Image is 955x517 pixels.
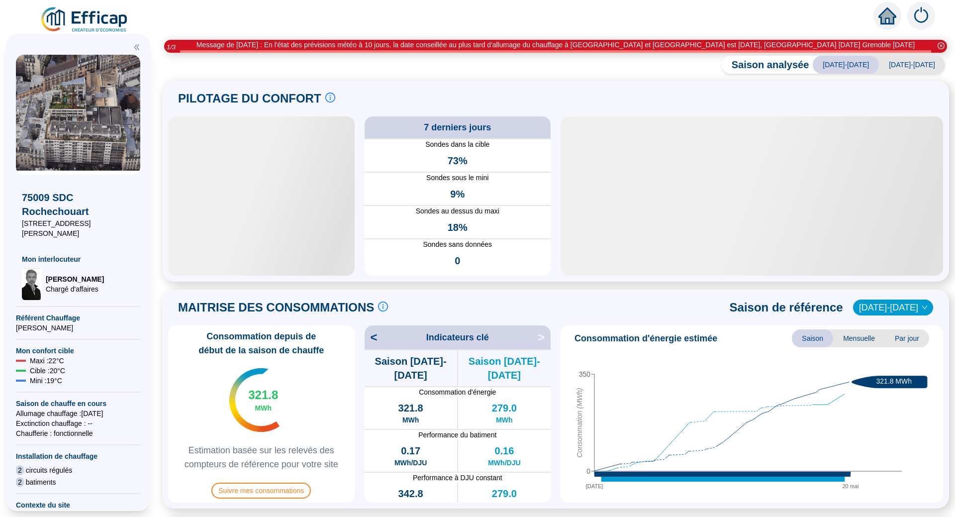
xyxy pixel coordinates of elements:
[172,329,351,357] span: Consommation depuis de début de la saison de chauffe
[365,354,457,382] span: Saison [DATE]-[DATE]
[178,300,374,315] span: MAITRISE DES CONSOMMATIONS
[196,40,915,50] div: Message de [DATE] : En l'état des prévisions météo à 10 jours, la date conseillée au plus tard d'...
[365,239,551,250] span: Sondes sans données
[792,329,833,347] span: Saison
[813,56,879,74] span: [DATE]-[DATE]
[365,139,551,150] span: Sondes dans la cible
[30,376,62,386] span: Mini : 19 °C
[730,300,843,315] span: Saison de référence
[496,415,512,425] span: MWh
[133,44,140,51] span: double-left
[579,370,591,378] tspan: 350
[365,329,378,345] span: <
[255,403,272,413] span: MWh
[494,444,514,458] span: 0.16
[16,500,140,510] span: Contexte du site
[833,329,885,347] span: Mensuelle
[16,323,140,333] span: [PERSON_NAME]
[46,284,104,294] span: Chargé d'affaires
[401,444,420,458] span: 0.17
[492,487,517,501] span: 279.0
[879,56,945,74] span: [DATE]-[DATE]
[22,191,134,218] span: 75009 SDC Rochechouart
[586,467,590,475] tspan: 0
[398,487,423,501] span: 342.8
[16,477,24,487] span: 2
[365,473,551,483] span: Performance à DJU constant
[30,366,65,376] span: Cible : 20 °C
[172,443,351,471] span: Estimation basée sur les relevés des compteurs de référence pour votre site
[458,354,551,382] span: Saison [DATE]-[DATE]
[16,399,140,409] span: Saison de chauffe en cours
[167,43,176,51] i: 1 / 3
[16,418,140,428] span: Exctinction chauffage : --
[538,329,551,345] span: >
[907,2,935,30] img: alerts
[26,465,72,475] span: circuits régulés
[365,430,551,440] span: Performance du batiment
[876,377,912,385] text: 321.8 MWh
[248,387,278,403] span: 321.8
[46,274,104,284] span: [PERSON_NAME]
[496,501,512,511] span: MWh
[22,218,134,238] span: [STREET_ADDRESS][PERSON_NAME]
[426,330,489,344] span: Indicateurs clé
[922,305,928,310] span: down
[365,206,551,216] span: Sondes au dessus du maxi
[455,254,460,268] span: 0
[402,415,419,425] span: MWh
[842,483,859,489] tspan: 20 mai
[16,409,140,418] span: Allumage chauffage : [DATE]
[878,7,896,25] span: home
[16,428,140,438] span: Chaufferie : fonctionnelle
[398,401,423,415] span: 321.8
[424,120,491,134] span: 7 derniers jours
[16,313,140,323] span: Référent Chauffage
[574,331,717,345] span: Consommation d'énergie estimée
[22,268,42,300] img: Chargé d'affaires
[450,187,465,201] span: 9%
[448,220,468,234] span: 18%
[16,451,140,461] span: Installation de chauffage
[22,254,134,264] span: Mon interlocuteur
[378,302,388,311] span: info-circle
[448,154,468,168] span: 73%
[365,387,551,397] span: Consommation d'énergie
[575,388,583,457] tspan: Consommation (MWh)
[30,356,64,366] span: Maxi : 22 °C
[492,401,517,415] span: 279.0
[488,458,520,468] span: MWh/DJU
[211,483,311,499] span: Suivre mes consommations
[938,42,945,49] span: close-circle
[365,173,551,183] span: Sondes sous le mini
[394,458,427,468] span: MWh/DJU
[586,483,603,489] tspan: [DATE]
[885,329,929,347] span: Par jour
[16,465,24,475] span: 2
[229,368,280,432] img: indicateur températures
[325,93,335,103] span: info-circle
[26,477,56,487] span: batiments
[178,91,321,106] span: PILOTAGE DU CONFORT
[16,346,140,356] span: Mon confort cible
[722,58,809,72] span: Saison analysée
[40,6,130,34] img: efficap energie logo
[402,501,419,511] span: MWh
[859,300,927,315] span: 2023-2024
